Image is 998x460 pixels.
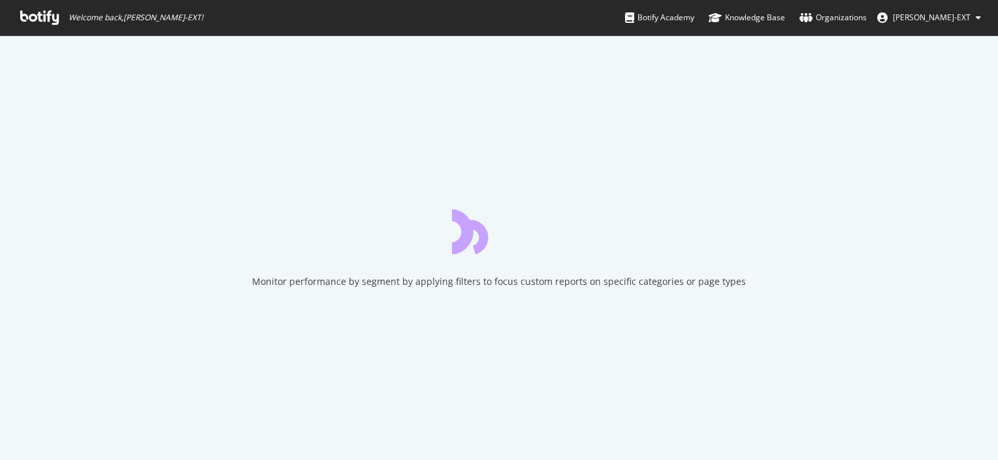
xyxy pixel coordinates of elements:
div: Organizations [799,11,867,24]
div: Botify Academy [625,11,694,24]
span: Welcome back, [PERSON_NAME]-EXT ! [69,12,203,23]
div: animation [452,207,546,254]
div: Knowledge Base [709,11,785,24]
div: Monitor performance by segment by applying filters to focus custom reports on specific categories... [252,275,746,288]
button: [PERSON_NAME]-EXT [867,7,991,28]
span: Eric DIALLO-EXT [893,12,971,23]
